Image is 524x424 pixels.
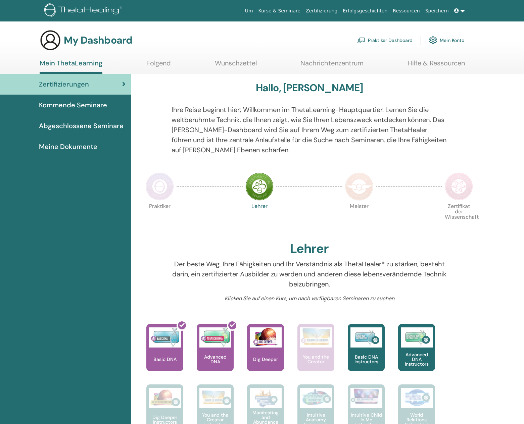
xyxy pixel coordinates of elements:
img: World Relations Instructors [401,388,433,408]
a: Advanced DNA Advanced DNA [197,324,234,384]
h3: Hallo, [PERSON_NAME] [256,82,363,94]
span: Zertifizierungen [39,79,89,89]
a: Mein Konto [429,33,464,48]
a: Speichern [423,5,451,17]
p: Ihre Reise beginnt hier; Willkommen im ThetaLearning-Hauptquartier. Lernen Sie die weltberühmte T... [172,105,447,155]
p: Advanced DNA [197,355,234,364]
img: Intuitive Anatomy Instructors [300,388,332,408]
a: You and the Creator You and the Creator [297,324,334,384]
p: Meister [345,204,373,232]
h3: My Dashboard [64,34,132,46]
a: Wunschzettel [215,59,257,72]
img: generic-user-icon.jpg [40,30,61,51]
p: Praktiker [146,204,174,232]
span: Abgeschlossene Seminare [39,121,124,131]
p: Lehrer [245,204,274,232]
img: Practitioner [146,172,174,201]
p: Advanced DNA Instructors [398,352,435,366]
img: You and the Creator Instructors [199,388,231,408]
img: cog.svg [429,35,437,46]
a: Um [242,5,256,17]
p: Zertifikat der Wissenschaft [445,204,473,232]
img: Manifesting and Abundance Instructors [250,388,282,408]
a: Dig Deeper Dig Deeper [247,324,284,384]
a: Praktiker Dashboard [357,33,413,48]
img: Dig Deeper Instructors [149,388,181,408]
span: Kommende Seminare [39,100,107,110]
a: Zertifizierung [303,5,340,17]
p: Dig Deeper [250,357,281,362]
img: Master [345,172,373,201]
a: Mein ThetaLearning [40,59,102,74]
img: You and the Creator [300,327,332,346]
h2: Lehrer [290,241,329,257]
a: Ressourcen [390,5,422,17]
p: Der beste Weg, Ihre Fähigkeiten und Ihr Verständnis als ThetaHealer® zu stärken, besteht darin, e... [172,259,447,289]
img: Basic DNA [149,327,181,348]
a: Nachrichtenzentrum [300,59,364,72]
img: Dig Deeper [250,327,282,348]
a: Kurse & Seminare [256,5,303,17]
p: Klicken Sie auf einen Kurs, um nach verfügbaren Seminaren zu suchen [172,295,447,303]
img: Instructor [245,172,274,201]
p: You and the Creator [297,355,334,364]
a: Hilfe & Ressourcen [408,59,465,72]
img: Advanced DNA [199,327,231,348]
span: Meine Dokumente [39,142,97,152]
a: Erfolgsgeschichten [340,5,390,17]
a: Basic DNA Instructors Basic DNA Instructors [348,324,385,384]
a: Basic DNA Basic DNA [146,324,183,384]
a: Folgend [146,59,171,72]
p: Basic DNA Instructors [348,355,385,364]
img: Certificate of Science [445,172,473,201]
img: Advanced DNA Instructors [401,327,433,348]
img: chalkboard-teacher.svg [357,37,365,43]
img: Intuitive Child In Me Instructors [350,388,382,404]
a: Advanced DNA Instructors Advanced DNA Instructors [398,324,435,384]
img: Basic DNA Instructors [350,327,382,348]
img: logo.png [44,3,125,18]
